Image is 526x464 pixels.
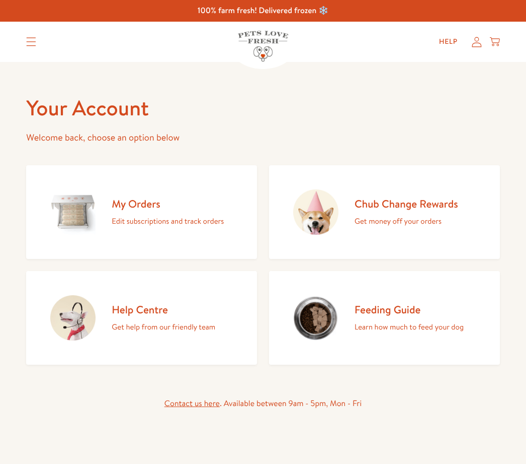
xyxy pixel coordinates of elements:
p: Edit subscriptions and track orders [112,215,224,228]
iframe: Gorgias live chat messenger [476,417,516,454]
p: Get help from our friendly team [112,320,215,334]
a: Contact us here [164,398,220,409]
div: . Available between 9am - 5pm, Mon - Fri [26,397,499,411]
a: Chub Change Rewards Get money off your orders [269,165,500,259]
p: Get money off your orders [355,215,458,228]
h2: Chub Change Rewards [355,197,458,211]
h2: Feeding Guide [355,303,464,316]
h1: Your Account [26,94,499,122]
h2: My Orders [112,197,224,211]
a: Help [431,32,466,52]
h2: Help Centre [112,303,215,316]
p: Learn how much to feed your dog [355,320,464,334]
summary: Translation missing: en.sections.header.menu [18,29,44,54]
img: Pets Love Fresh [238,31,288,61]
a: Feeding Guide Learn how much to feed your dog [269,271,500,365]
a: My Orders Edit subscriptions and track orders [26,165,257,259]
p: Welcome back, choose an option below [26,130,499,146]
a: Help Centre Get help from our friendly team [26,271,257,365]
